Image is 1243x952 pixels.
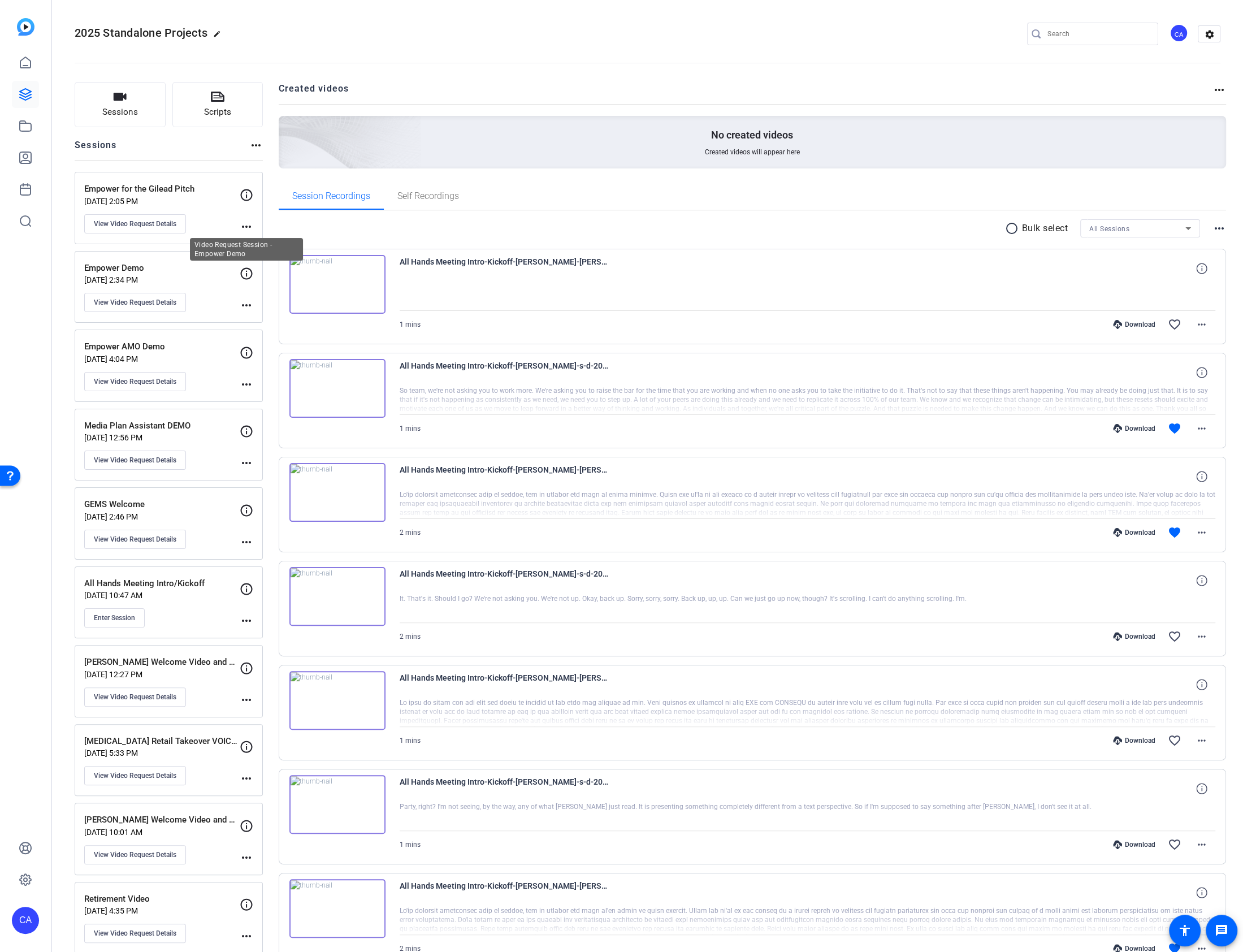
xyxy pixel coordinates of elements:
[94,219,176,228] span: View Video Request Details
[1195,526,1209,539] mat-icon: more_horiz
[84,735,240,748] p: [MEDICAL_DATA] Retail Takeover VOICE OVER
[152,4,422,249] img: Creted videos background
[84,748,240,758] p: [DATE] 5:33 PM
[289,567,386,626] img: thumb-nail
[84,813,240,826] p: [PERSON_NAME] Welcome Video and Career's Day Video
[84,419,240,432] p: Media Plan Assistant DEMO
[172,82,263,127] button: Scripts
[94,535,176,544] span: View Video Request Details
[1107,736,1161,745] div: Download
[1107,528,1161,537] div: Download
[1168,526,1181,539] mat-icon: favorite
[1107,424,1161,433] div: Download
[279,82,1213,104] h2: Created videos
[94,929,176,938] span: View Video Request Details
[1195,630,1209,643] mat-icon: more_horiz
[1170,24,1189,44] ngx-avatar: Carson Allwes
[289,879,386,938] img: thumb-nail
[84,766,186,785] button: View Video Request Details
[84,262,240,275] p: Empower Demo
[1212,83,1226,97] mat-icon: more_horiz
[1215,924,1228,937] mat-icon: message
[1107,840,1161,849] div: Download
[84,591,240,600] p: [DATE] 10:47 AM
[84,214,186,233] button: View Video Request Details
[94,613,135,622] span: Enter Session
[1022,222,1068,235] p: Bulk select
[1168,734,1181,747] mat-icon: favorite_border
[17,18,34,36] img: blue-gradient.svg
[400,529,421,536] span: 2 mins
[84,577,240,590] p: All Hands Meeting Intro/Kickoff
[289,255,386,314] img: thumb-nail
[84,293,186,312] button: View Video Request Details
[400,841,421,849] span: 1 mins
[240,851,253,864] mat-icon: more_horiz
[84,893,240,906] p: Retirement Video
[400,255,609,282] span: All Hands Meeting Intro-Kickoff-[PERSON_NAME]-[PERSON_NAME]-2025-09-12-13-44-50-632-1
[102,106,138,119] span: Sessions
[240,298,253,312] mat-icon: more_horiz
[1107,320,1161,329] div: Download
[1195,838,1209,851] mat-icon: more_horiz
[400,633,421,641] span: 2 mins
[400,567,609,594] span: All Hands Meeting Intro-Kickoff-[PERSON_NAME]-s-d-2025-09-12-13-42-07-998-0
[705,148,800,157] span: Created videos will appear here
[94,850,176,859] span: View Video Request Details
[240,378,253,391] mat-icon: more_horiz
[289,775,386,834] img: thumb-nail
[94,456,176,465] span: View Video Request Details
[75,139,117,160] h2: Sessions
[240,456,253,470] mat-icon: more_horiz
[84,670,240,679] p: [DATE] 12:27 PM
[94,771,176,780] span: View Video Request Details
[84,828,240,837] p: [DATE] 10:01 AM
[400,671,609,698] span: All Hands Meeting Intro-Kickoff-[PERSON_NAME]-[PERSON_NAME] -2025-09-12-13-39-32-251-1
[1170,24,1188,42] div: CA
[400,775,609,802] span: All Hands Meeting Intro-Kickoff-[PERSON_NAME]-s-d-2025-09-12-13-39-32-251-0
[1168,630,1181,643] mat-icon: favorite_border
[400,463,609,490] span: All Hands Meeting Intro-Kickoff-[PERSON_NAME]-[PERSON_NAME]-2025-09-12-13-42-07-998-1
[1107,632,1161,641] div: Download
[75,26,207,40] span: 2025 Standalone Projects
[84,656,240,669] p: [PERSON_NAME] Welcome Video and Career's Day
[84,275,240,284] p: [DATE] 2:34 PM
[240,220,253,233] mat-icon: more_horiz
[84,924,186,943] button: View Video Request Details
[84,512,240,521] p: [DATE] 2:46 PM
[94,298,176,307] span: View Video Request Details
[84,906,240,915] p: [DATE] 4:35 PM
[711,128,793,142] p: No created videos
[400,321,421,328] span: 1 mins
[1212,222,1226,235] mat-icon: more_horiz
[204,106,231,119] span: Scripts
[1198,26,1221,43] mat-icon: settings
[240,535,253,549] mat-icon: more_horiz
[84,183,240,196] p: Empower for the Gilead Pitch
[213,30,227,44] mat-icon: edit
[84,372,186,391] button: View Video Request Details
[84,451,186,470] button: View Video Request Details
[1168,838,1181,851] mat-icon: favorite_border
[84,433,240,442] p: [DATE] 12:56 PM
[84,845,186,864] button: View Video Request Details
[1005,222,1022,235] mat-icon: radio_button_unchecked
[1195,422,1209,435] mat-icon: more_horiz
[84,498,240,511] p: GEMS Welcome
[397,192,459,201] span: Self Recordings
[84,687,186,707] button: View Video Request Details
[400,737,421,745] span: 1 mins
[1168,318,1181,331] mat-icon: favorite_border
[84,354,240,364] p: [DATE] 4:04 PM
[289,671,386,730] img: thumb-nail
[240,772,253,785] mat-icon: more_horiz
[84,530,186,549] button: View Video Request Details
[75,82,166,127] button: Sessions
[94,693,176,702] span: View Video Request Details
[84,197,240,206] p: [DATE] 2:05 PM
[1168,422,1181,435] mat-icon: favorite
[289,359,386,418] img: thumb-nail
[240,693,253,707] mat-icon: more_horiz
[292,192,370,201] span: Session Recordings
[1195,734,1209,747] mat-icon: more_horiz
